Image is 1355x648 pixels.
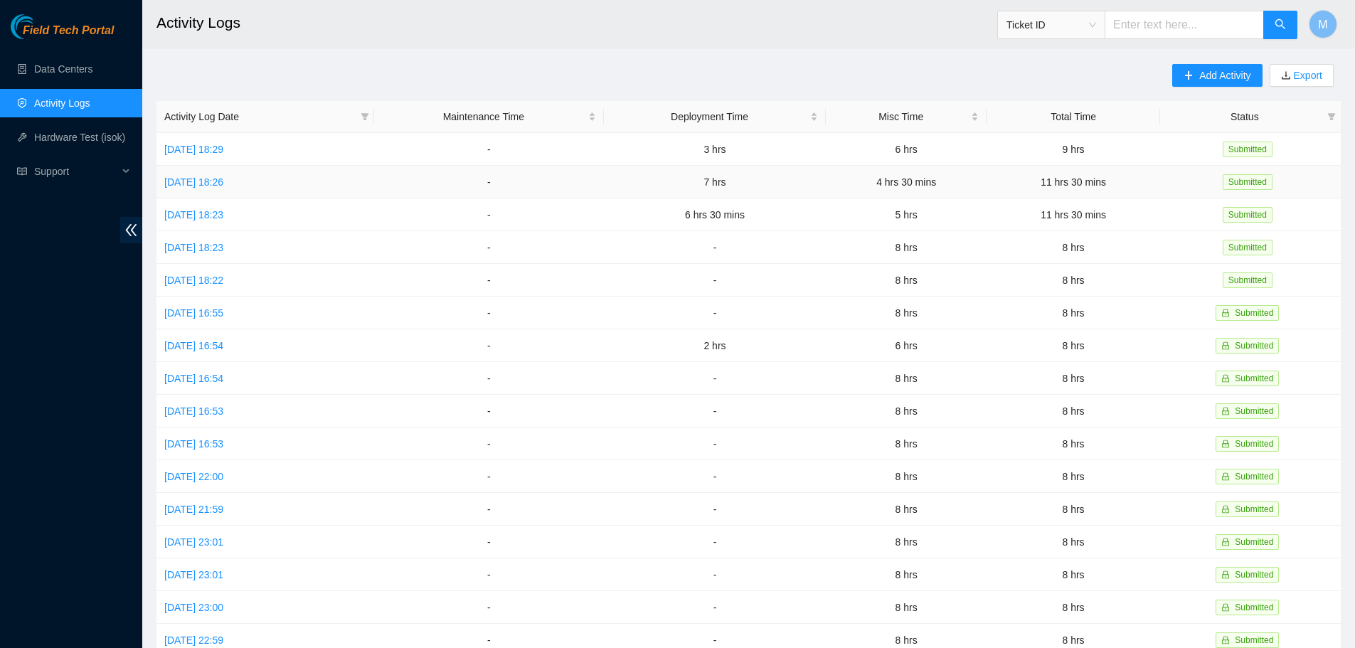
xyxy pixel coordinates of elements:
[987,231,1159,264] td: 8 hrs
[604,395,826,427] td: -
[1221,603,1230,612] span: lock
[1221,538,1230,546] span: lock
[1223,207,1272,223] span: Submitted
[374,395,604,427] td: -
[374,198,604,231] td: -
[1221,309,1230,317] span: lock
[987,166,1159,198] td: 11 hrs 30 mins
[34,97,90,109] a: Activity Logs
[826,493,987,526] td: 8 hrs
[1281,70,1291,82] span: download
[826,297,987,329] td: 8 hrs
[1235,602,1273,612] span: Submitted
[604,297,826,329] td: -
[1199,68,1250,83] span: Add Activity
[604,427,826,460] td: -
[164,602,223,613] a: [DATE] 23:00
[164,471,223,482] a: [DATE] 22:00
[604,591,826,624] td: -
[164,536,223,548] a: [DATE] 23:01
[987,329,1159,362] td: 8 hrs
[1235,537,1273,547] span: Submitted
[164,144,223,155] a: [DATE] 18:29
[826,526,987,558] td: 8 hrs
[1223,240,1272,255] span: Submitted
[1235,635,1273,645] span: Submitted
[1270,64,1334,87] button: downloadExport
[826,329,987,362] td: 6 hrs
[374,493,604,526] td: -
[604,166,826,198] td: 7 hrs
[1235,308,1273,318] span: Submitted
[826,558,987,591] td: 8 hrs
[164,307,223,319] a: [DATE] 16:55
[987,362,1159,395] td: 8 hrs
[164,634,223,646] a: [DATE] 22:59
[164,438,223,450] a: [DATE] 16:53
[23,24,114,38] span: Field Tech Portal
[826,362,987,395] td: 8 hrs
[1223,142,1272,157] span: Submitted
[826,460,987,493] td: 8 hrs
[1235,341,1273,351] span: Submitted
[164,373,223,384] a: [DATE] 16:54
[361,112,369,121] span: filter
[1235,439,1273,449] span: Submitted
[358,106,372,127] span: filter
[1291,70,1322,81] a: Export
[11,26,114,44] a: Akamai TechnologiesField Tech Portal
[164,242,223,253] a: [DATE] 18:23
[374,297,604,329] td: -
[374,166,604,198] td: -
[987,427,1159,460] td: 8 hrs
[987,198,1159,231] td: 11 hrs 30 mins
[374,558,604,591] td: -
[374,362,604,395] td: -
[604,133,826,166] td: 3 hrs
[987,297,1159,329] td: 8 hrs
[1275,18,1286,32] span: search
[604,493,826,526] td: -
[987,526,1159,558] td: 8 hrs
[987,558,1159,591] td: 8 hrs
[1309,10,1337,38] button: M
[1318,16,1327,33] span: M
[1168,109,1322,124] span: Status
[1235,406,1273,416] span: Submitted
[1221,570,1230,579] span: lock
[164,176,223,188] a: [DATE] 18:26
[120,217,142,243] span: double-left
[1221,374,1230,383] span: lock
[604,362,826,395] td: -
[164,275,223,286] a: [DATE] 18:22
[374,591,604,624] td: -
[1223,272,1272,288] span: Submitted
[1235,504,1273,514] span: Submitted
[1184,70,1194,82] span: plus
[826,591,987,624] td: 8 hrs
[987,460,1159,493] td: 8 hrs
[1263,11,1297,39] button: search
[604,558,826,591] td: -
[604,231,826,264] td: -
[1235,570,1273,580] span: Submitted
[374,231,604,264] td: -
[826,198,987,231] td: 5 hrs
[164,504,223,515] a: [DATE] 21:59
[164,340,223,351] a: [DATE] 16:54
[374,427,604,460] td: -
[826,133,987,166] td: 6 hrs
[164,109,355,124] span: Activity Log Date
[1223,174,1272,190] span: Submitted
[1221,440,1230,448] span: lock
[1221,505,1230,514] span: lock
[826,231,987,264] td: 8 hrs
[164,569,223,580] a: [DATE] 23:01
[1221,636,1230,644] span: lock
[987,395,1159,427] td: 8 hrs
[164,405,223,417] a: [DATE] 16:53
[987,101,1159,133] th: Total Time
[987,264,1159,297] td: 8 hrs
[164,209,223,221] a: [DATE] 18:23
[604,329,826,362] td: 2 hrs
